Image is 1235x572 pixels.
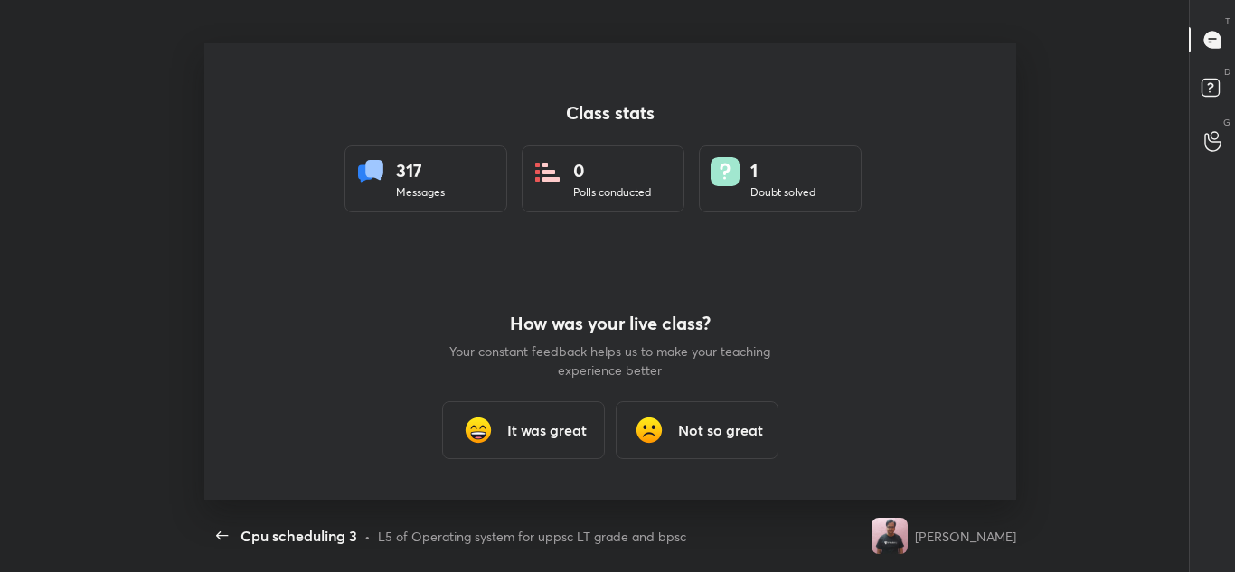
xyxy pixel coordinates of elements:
p: D [1224,65,1230,79]
div: L5 of Operating system for uppsc LT grade and bpsc [378,527,686,546]
p: Your constant feedback helps us to make your teaching experience better [448,342,773,380]
div: [PERSON_NAME] [915,527,1016,546]
p: G [1223,116,1230,129]
div: Messages [396,184,445,201]
img: statsPoll.b571884d.svg [533,157,562,186]
h4: How was your live class? [448,313,773,334]
div: 1 [750,157,815,184]
div: Polls conducted [573,184,651,201]
div: Doubt solved [750,184,815,201]
p: T [1225,14,1230,28]
div: • [364,527,371,546]
h4: Class stats [344,102,876,124]
img: frowning_face_cmp.gif [631,412,667,448]
div: Cpu scheduling 3 [240,525,357,547]
h3: Not so great [678,419,763,441]
img: grinning_face_with_smiling_eyes_cmp.gif [460,412,496,448]
h3: It was great [507,419,587,441]
div: 317 [396,157,445,184]
img: 5e7d78be74424a93b69e3b6a16e44824.jpg [872,518,908,554]
div: 0 [573,157,651,184]
img: doubts.8a449be9.svg [711,157,740,186]
img: statsMessages.856aad98.svg [356,157,385,186]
